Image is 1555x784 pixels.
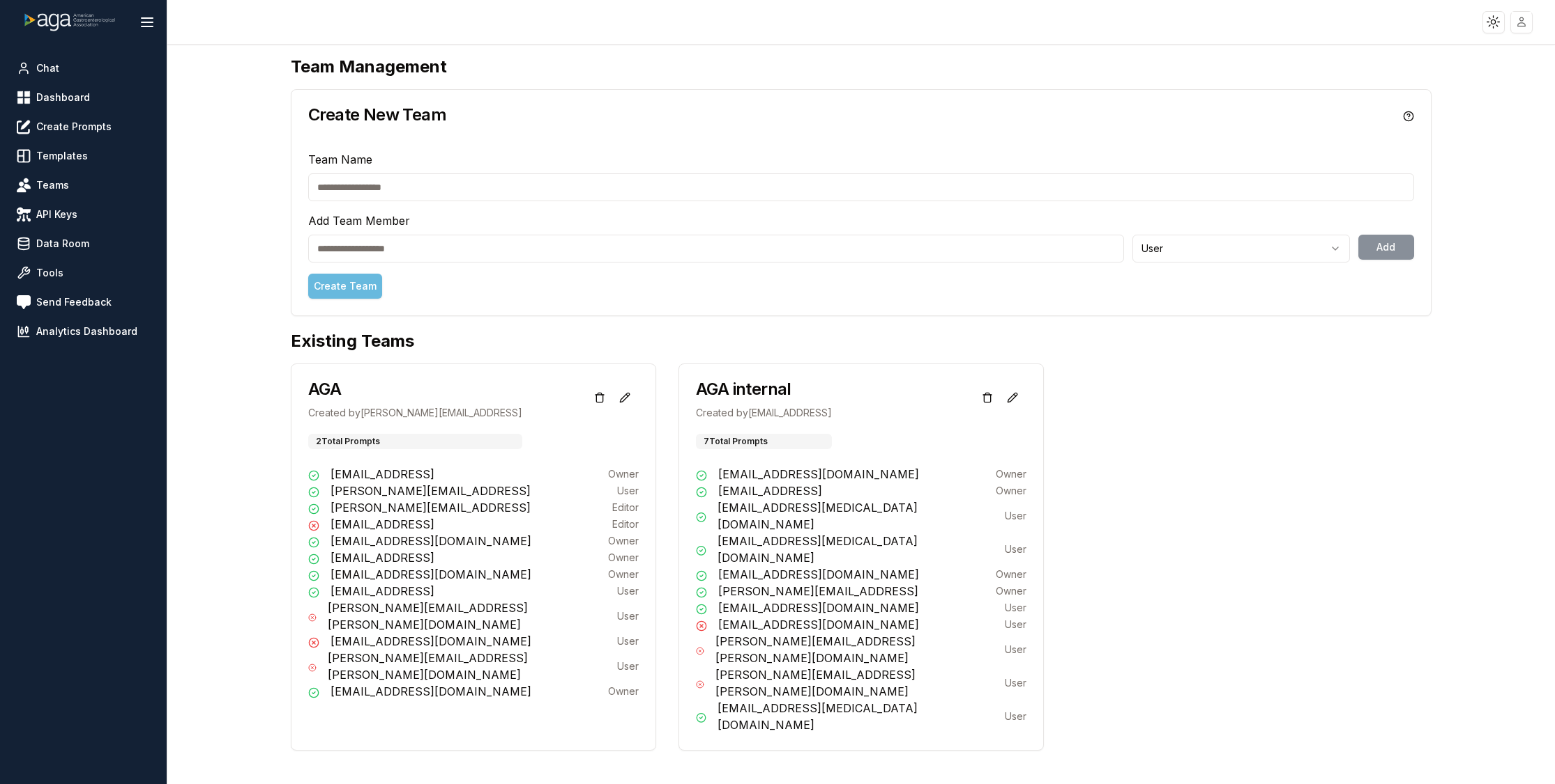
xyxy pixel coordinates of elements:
span: API Keys [36,207,77,221]
p: [EMAIL_ADDRESS][DOMAIN_NAME] [718,599,919,616]
p: [PERSON_NAME][EMAIL_ADDRESS][PERSON_NAME][DOMAIN_NAME] [328,650,617,683]
span: Templates [36,149,88,163]
p: Owner [608,534,639,548]
p: [PERSON_NAME][EMAIL_ADDRESS] [718,583,918,599]
p: [EMAIL_ADDRESS][DOMAIN_NAME] [331,633,531,650]
span: Chat [36,61,59,75]
p: User [617,584,639,598]
div: 2 Total Prompts [308,434,522,449]
p: User [1005,643,1026,657]
p: User [1005,618,1026,632]
p: Owner [608,551,639,565]
p: [PERSON_NAME][EMAIL_ADDRESS] [331,483,531,499]
label: Add Team Member [308,214,410,228]
img: placeholder-user.jpg [1512,12,1532,32]
label: Team Name [308,152,372,166]
p: Owner [996,584,1026,598]
p: [EMAIL_ADDRESS][DOMAIN_NAME] [331,533,531,549]
p: [EMAIL_ADDRESS] [331,549,434,566]
p: Created by [PERSON_NAME][EMAIL_ADDRESS] [308,406,522,420]
img: feedback [17,295,31,309]
p: [EMAIL_ADDRESS][MEDICAL_DATA][DOMAIN_NAME] [718,700,1005,733]
span: Analytics Dashboard [36,324,137,338]
a: Send Feedback [11,290,155,315]
p: [EMAIL_ADDRESS][DOMAIN_NAME] [718,466,919,483]
p: Editor [612,517,639,531]
p: [EMAIL_ADDRESS][DOMAIN_NAME] [718,566,919,583]
p: User [1005,676,1026,690]
p: User [617,659,639,673]
p: User [1005,709,1026,723]
span: Data Room [36,237,89,251]
a: Tools [11,260,155,285]
span: Tools [36,266,63,280]
span: Send Feedback [36,295,112,309]
a: Create Prompts [11,114,155,139]
p: [EMAIL_ADDRESS] [718,483,822,499]
a: API Keys [11,202,155,227]
h3: Create New Team [308,107,446,123]
p: [EMAIL_ADDRESS] [331,466,434,483]
p: [PERSON_NAME][EMAIL_ADDRESS][PERSON_NAME][DOMAIN_NAME] [715,666,1005,700]
p: [PERSON_NAME][EMAIL_ADDRESS] [331,499,531,516]
p: [EMAIL_ADDRESS][DOMAIN_NAME] [331,683,531,700]
p: [PERSON_NAME][EMAIL_ADDRESS][PERSON_NAME][DOMAIN_NAME] [715,633,1005,666]
p: [EMAIL_ADDRESS] [331,516,434,533]
p: Owner [608,467,639,481]
p: [PERSON_NAME][EMAIL_ADDRESS][PERSON_NAME][DOMAIN_NAME] [328,599,617,633]
p: User [1005,509,1026,523]
h3: AGA internal [696,381,832,398]
p: Owner [996,467,1026,481]
p: Owner [608,567,639,581]
a: Templates [11,143,155,168]
span: Dashboard [36,91,90,104]
p: Created by [EMAIL_ADDRESS] [696,406,832,420]
div: 7 Total Prompts [696,434,832,449]
p: Owner [996,484,1026,498]
span: Teams [36,178,69,192]
p: Owner [996,567,1026,581]
h1: Existing Teams [291,330,414,352]
a: Dashboard [11,85,155,110]
p: Owner [608,684,639,698]
a: Teams [11,173,155,198]
p: [EMAIL_ADDRESS][DOMAIN_NAME] [718,616,919,633]
button: Create Team [308,274,382,299]
p: Editor [612,501,639,515]
span: Create Prompts [36,120,112,134]
p: User [617,609,639,623]
p: [EMAIL_ADDRESS] [331,583,434,599]
p: User [617,634,639,648]
p: [EMAIL_ADDRESS][MEDICAL_DATA][DOMAIN_NAME] [718,499,1005,533]
p: User [617,484,639,498]
p: User [1005,542,1026,556]
h1: Team Management [291,56,447,78]
p: User [1005,601,1026,615]
a: Chat [11,56,155,81]
p: [EMAIL_ADDRESS][MEDICAL_DATA][DOMAIN_NAME] [718,533,1005,566]
a: Data Room [11,231,155,256]
h3: AGA [308,381,522,398]
p: [EMAIL_ADDRESS][DOMAIN_NAME] [331,566,531,583]
a: Analytics Dashboard [11,319,155,344]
